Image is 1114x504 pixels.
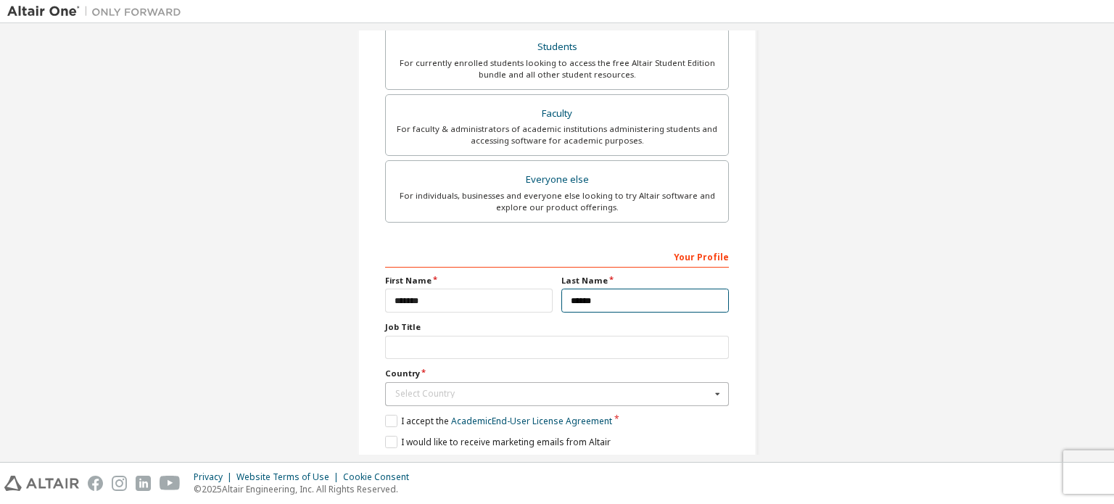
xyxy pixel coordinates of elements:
[385,415,612,427] label: I accept the
[7,4,189,19] img: Altair One
[112,476,127,491] img: instagram.svg
[395,190,719,213] div: For individuals, businesses and everyone else looking to try Altair software and explore our prod...
[561,275,729,286] label: Last Name
[385,275,553,286] label: First Name
[236,471,343,483] div: Website Terms of Use
[194,471,236,483] div: Privacy
[343,471,418,483] div: Cookie Consent
[385,244,729,268] div: Your Profile
[395,123,719,146] div: For faculty & administrators of academic institutions administering students and accessing softwa...
[194,483,418,495] p: © 2025 Altair Engineering, Inc. All Rights Reserved.
[385,368,729,379] label: Country
[385,436,611,448] label: I would like to receive marketing emails from Altair
[395,57,719,80] div: For currently enrolled students looking to access the free Altair Student Edition bundle and all ...
[395,37,719,57] div: Students
[395,104,719,124] div: Faculty
[160,476,181,491] img: youtube.svg
[395,389,711,398] div: Select Country
[385,321,729,333] label: Job Title
[395,170,719,190] div: Everyone else
[4,476,79,491] img: altair_logo.svg
[136,476,151,491] img: linkedin.svg
[451,415,612,427] a: Academic End-User License Agreement
[88,476,103,491] img: facebook.svg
